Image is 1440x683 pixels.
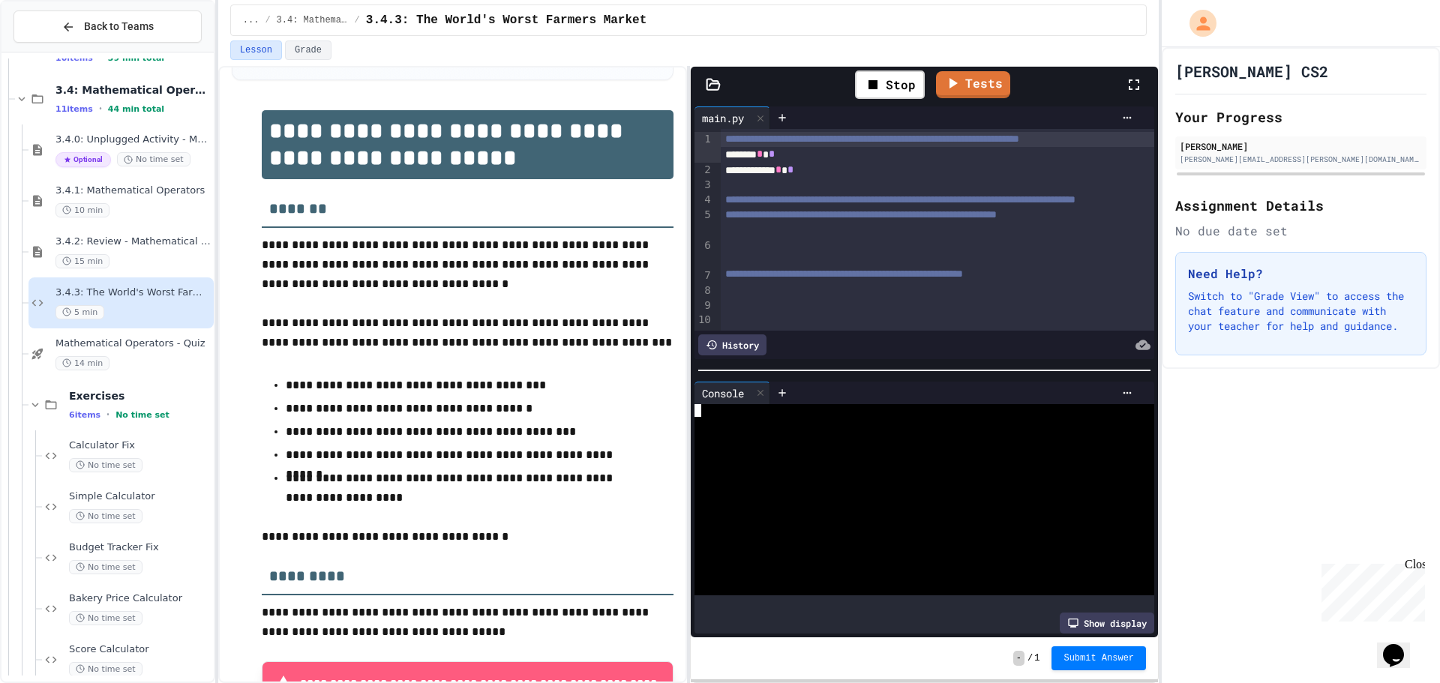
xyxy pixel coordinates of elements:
[1180,154,1422,165] div: [PERSON_NAME][EMAIL_ADDRESS][PERSON_NAME][DOMAIN_NAME]
[1377,623,1425,668] iframe: chat widget
[285,40,331,60] button: Grade
[115,410,169,420] span: No time set
[1174,6,1220,40] div: My Account
[69,490,211,503] span: Simple Calculator
[108,53,164,63] span: 39 min total
[277,14,349,26] span: 3.4: Mathematical Operators
[1034,652,1039,664] span: 1
[1060,613,1154,634] div: Show display
[55,286,211,299] span: 3.4.3: The World's Worst Farmers Market
[69,458,142,472] span: No time set
[694,313,713,328] div: 10
[1180,139,1422,153] div: [PERSON_NAME]
[99,103,102,115] span: •
[694,385,751,401] div: Console
[55,356,109,370] span: 14 min
[55,254,109,268] span: 15 min
[69,541,211,554] span: Budget Tracker Fix
[698,334,766,355] div: History
[694,163,713,178] div: 2
[936,71,1010,98] a: Tests
[55,203,109,217] span: 10 min
[694,208,713,238] div: 5
[1315,558,1425,622] iframe: chat widget
[694,238,713,269] div: 6
[1188,265,1414,283] h3: Need Help?
[694,132,713,163] div: 1
[69,439,211,452] span: Calculator Fix
[69,560,142,574] span: No time set
[55,337,211,350] span: Mathematical Operators - Quiz
[55,83,211,97] span: 3.4: Mathematical Operators
[69,410,100,420] span: 6 items
[1175,222,1426,240] div: No due date set
[1188,289,1414,334] p: Switch to "Grade View" to access the chat feature and communicate with your teacher for help and ...
[694,298,713,313] div: 9
[55,235,211,248] span: 3.4.2: Review - Mathematical Operators
[6,6,103,95] div: Chat with us now!Close
[230,40,282,60] button: Lesson
[69,611,142,625] span: No time set
[694,110,751,126] div: main.py
[69,643,211,656] span: Score Calculator
[1027,652,1033,664] span: /
[69,592,211,605] span: Bakery Price Calculator
[84,19,154,34] span: Back to Teams
[243,14,259,26] span: ...
[366,11,646,29] span: 3.4.3: The World's Worst Farmers Market
[694,382,770,404] div: Console
[694,268,713,283] div: 7
[694,193,713,208] div: 4
[1051,646,1146,670] button: Submit Answer
[99,52,102,64] span: •
[108,104,164,114] span: 44 min total
[69,389,211,403] span: Exercises
[55,133,211,146] span: 3.4.0: Unplugged Activity - Mathematical Operators
[1063,652,1134,664] span: Submit Answer
[694,283,713,298] div: 8
[55,305,104,319] span: 5 min
[1175,61,1328,82] h1: [PERSON_NAME] CS2
[1013,651,1024,666] span: -
[694,106,770,129] div: main.py
[13,10,202,43] button: Back to Teams
[1175,195,1426,216] h2: Assignment Details
[855,70,925,99] div: Stop
[69,662,142,676] span: No time set
[55,152,111,167] span: Optional
[55,53,93,63] span: 10 items
[106,409,109,421] span: •
[55,104,93,114] span: 11 items
[1175,106,1426,127] h2: Your Progress
[69,509,142,523] span: No time set
[55,184,211,197] span: 3.4.1: Mathematical Operators
[355,14,360,26] span: /
[694,178,713,193] div: 3
[117,152,190,166] span: No time set
[265,14,270,26] span: /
